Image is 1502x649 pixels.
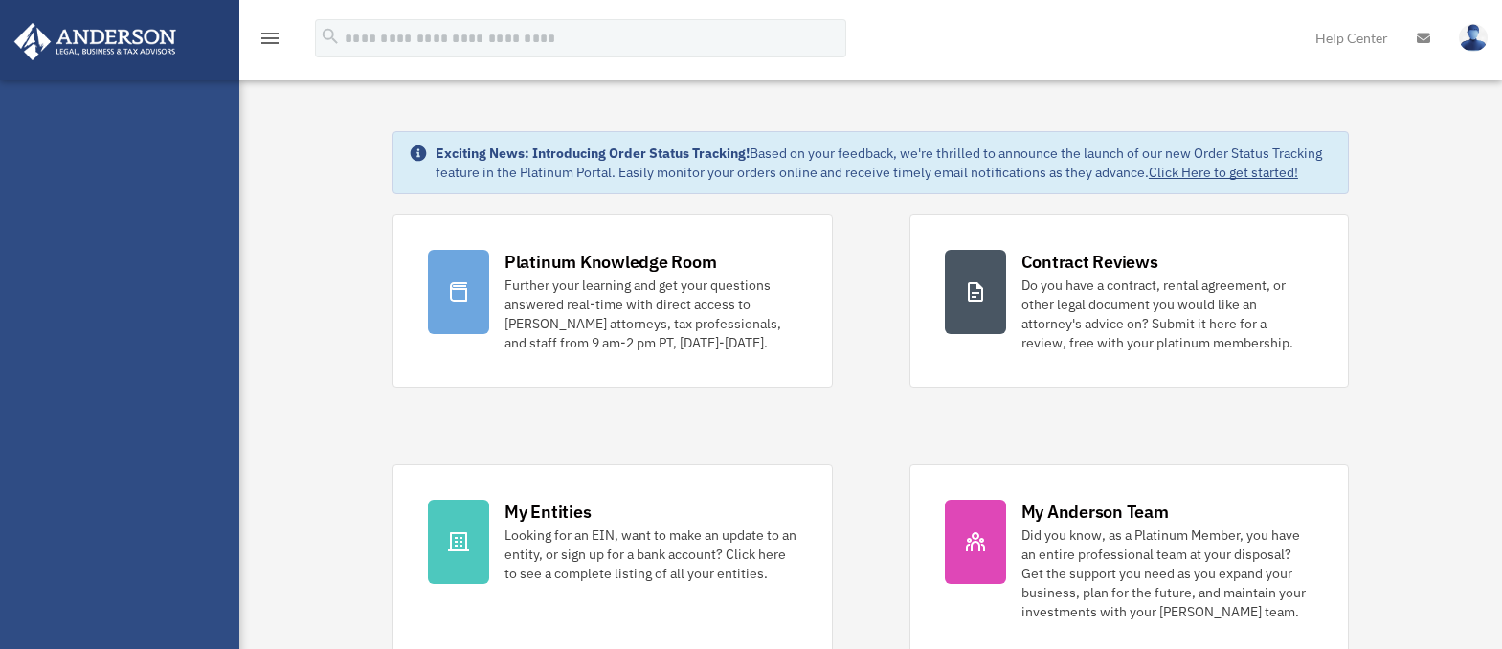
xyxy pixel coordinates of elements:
[1149,164,1298,181] a: Click Here to get started!
[436,145,750,162] strong: Exciting News: Introducing Order Status Tracking!
[1021,276,1314,352] div: Do you have a contract, rental agreement, or other legal document you would like an attorney's ad...
[1459,24,1488,52] img: User Pic
[504,276,797,352] div: Further your learning and get your questions answered real-time with direct access to [PERSON_NAM...
[909,214,1350,388] a: Contract Reviews Do you have a contract, rental agreement, or other legal document you would like...
[9,23,182,60] img: Anderson Advisors Platinum Portal
[1021,500,1169,524] div: My Anderson Team
[504,500,591,524] div: My Entities
[258,34,281,50] a: menu
[504,526,797,583] div: Looking for an EIN, want to make an update to an entity, or sign up for a bank account? Click her...
[436,144,1333,182] div: Based on your feedback, we're thrilled to announce the launch of our new Order Status Tracking fe...
[1021,526,1314,621] div: Did you know, as a Platinum Member, you have an entire professional team at your disposal? Get th...
[1021,250,1158,274] div: Contract Reviews
[258,27,281,50] i: menu
[504,250,717,274] div: Platinum Knowledge Room
[392,214,833,388] a: Platinum Knowledge Room Further your learning and get your questions answered real-time with dire...
[320,26,341,47] i: search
